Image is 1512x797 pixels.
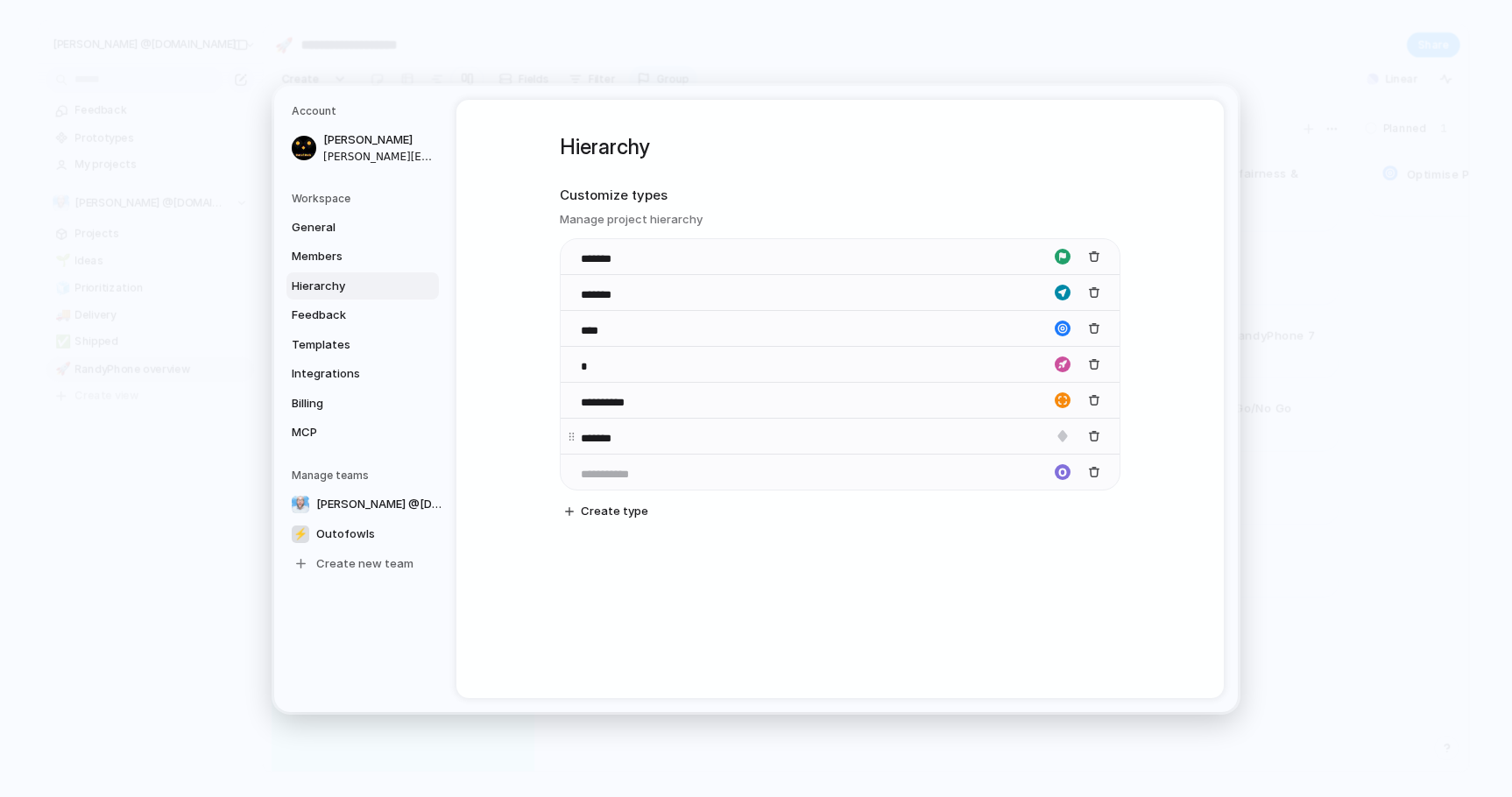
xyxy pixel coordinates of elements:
[286,549,448,577] a: Create new team
[286,419,439,447] a: MCP
[316,495,442,512] span: [PERSON_NAME] @[DOMAIN_NAME]
[316,525,375,542] span: Outofowls
[286,389,439,417] a: Billing
[286,301,439,329] a: Feedback
[323,131,435,149] span: [PERSON_NAME]
[292,525,309,542] div: ⚡
[292,467,439,483] h5: Manage teams
[581,503,648,520] span: Create type
[292,335,404,353] span: Templates
[292,365,404,383] span: Integrations
[286,243,439,271] a: Members
[292,103,439,119] h5: Account
[560,210,1120,228] h3: Manage project hierarchy
[286,272,439,300] a: Hierarchy
[560,186,1120,206] h2: Customize types
[292,248,404,265] span: Members
[286,360,439,388] a: Integrations
[560,131,1120,163] h1: Hierarchy
[323,148,435,164] span: [PERSON_NAME][EMAIL_ADDRESS][DOMAIN_NAME]
[286,490,448,518] a: [PERSON_NAME] @[DOMAIN_NAME]
[292,307,404,324] span: Feedback
[292,190,439,206] h5: Workspace
[286,126,439,170] a: [PERSON_NAME][PERSON_NAME][EMAIL_ADDRESS][DOMAIN_NAME]
[286,519,448,547] a: ⚡Outofowls
[292,277,404,294] span: Hierarchy
[316,554,413,572] span: Create new team
[286,330,439,358] a: Templates
[286,213,439,241] a: General
[292,424,404,441] span: MCP
[558,499,655,524] button: Create type
[292,394,404,412] span: Billing
[292,218,404,236] span: General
